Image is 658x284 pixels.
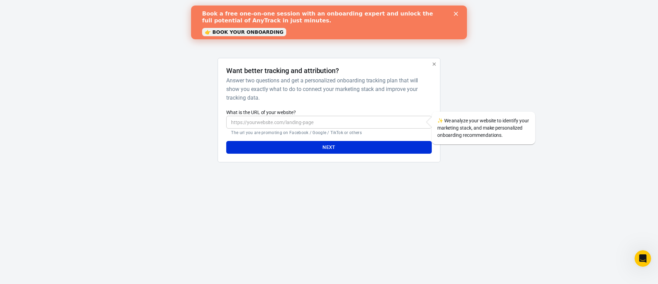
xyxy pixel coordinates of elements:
[226,76,429,102] h6: Answer two questions and get a personalized onboarding tracking plan that will show you exactly w...
[635,250,651,267] iframe: Intercom live chat
[157,13,501,25] div: AnyTrack
[263,6,270,10] div: Close
[432,112,535,144] div: We analyze your website to identify your marketing stack, and make personalized onboarding recomm...
[226,141,431,154] button: Next
[226,116,431,129] input: https://yourwebsite.com/landing-page
[231,130,427,135] p: The url you are promoting on Facebook / Google / TikTok or others
[226,109,431,116] label: What is the URL of your website?
[191,6,467,39] iframe: Intercom live chat banner
[437,118,443,123] span: sparkles
[226,67,339,75] h4: Want better tracking and attribution?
